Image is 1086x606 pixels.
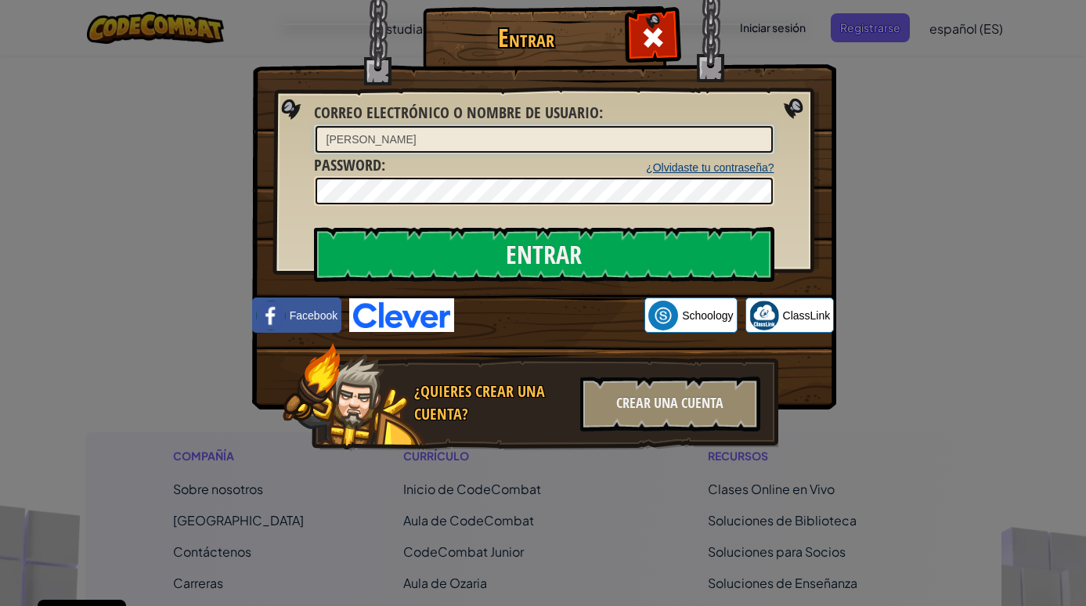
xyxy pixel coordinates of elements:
[749,301,779,330] img: classlink-logo-small.png
[290,308,337,323] span: Facebook
[314,102,603,124] label: :
[314,154,385,177] label: :
[314,227,774,282] input: Entrar
[646,161,774,174] a: ¿Olvidaste tu contraseña?
[783,308,831,323] span: ClassLink
[682,308,733,323] span: Schoology
[256,301,286,330] img: facebook_small.png
[314,102,599,123] span: Correo electrónico o nombre de usuario
[648,301,678,330] img: schoology.png
[580,377,760,431] div: Crear una cuenta
[427,24,626,52] h1: Entrar
[314,154,381,175] span: Password
[349,298,454,332] img: clever-logo-blue.png
[462,298,637,333] div: Iniciar sesión con Google. Se abre en una nueva pestaña.
[454,298,644,333] iframe: Botón Iniciar sesión con Google
[414,381,571,425] div: ¿Quieres crear una cuenta?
